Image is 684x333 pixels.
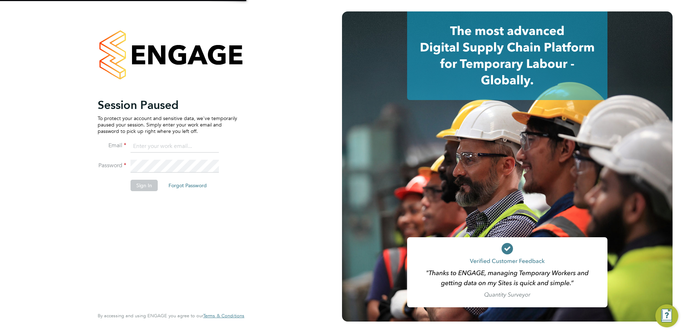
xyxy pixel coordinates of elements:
label: Password [98,162,126,169]
span: By accessing and using ENGAGE you agree to our [98,313,244,319]
button: Forgot Password [163,180,212,191]
label: Email [98,142,126,149]
input: Enter your work email... [131,140,219,153]
p: To protect your account and sensitive data, we've temporarily paused your session. Simply enter y... [98,115,237,135]
a: Terms & Conditions [203,313,244,319]
button: Engage Resource Center [655,304,678,327]
button: Sign In [131,180,158,191]
h2: Session Paused [98,98,237,112]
